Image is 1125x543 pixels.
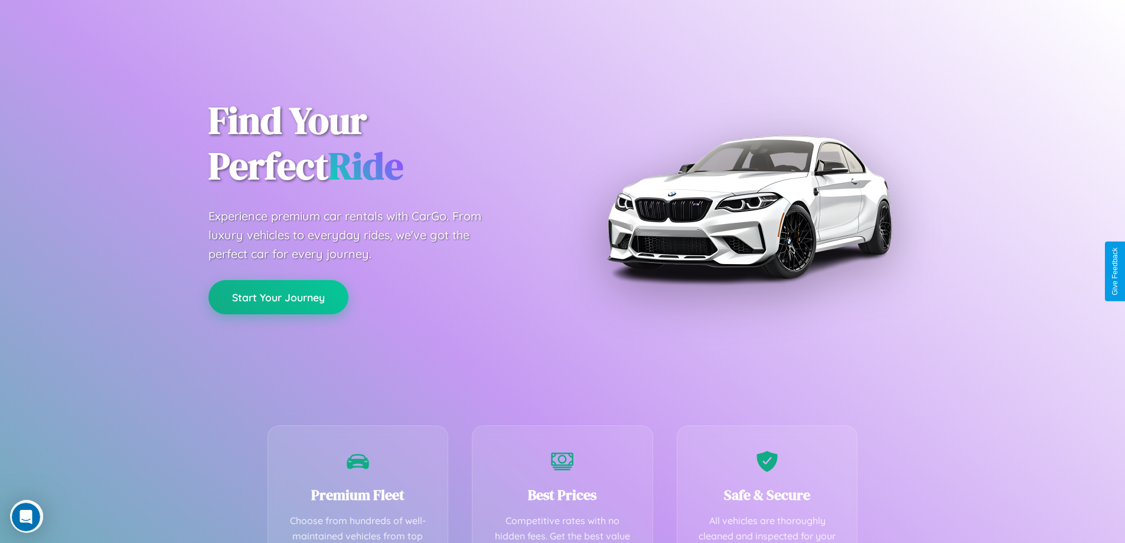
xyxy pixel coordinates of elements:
iframe: Intercom live chat discovery launcher [10,500,43,533]
button: Start Your Journey [208,280,348,314]
h3: Safe & Secure [695,485,840,505]
img: Premium BMW car rental vehicle [601,59,896,355]
h1: Find Your Perfect [208,98,545,189]
iframe: Intercom live chat [12,503,40,531]
h3: Best Prices [490,485,635,505]
div: Open Intercom Messenger [5,5,220,37]
div: Give Feedback [1111,248,1119,295]
p: Experience premium car rentals with CarGo. From luxury vehicles to everyday rides, we've got the ... [208,207,504,264]
h3: Premium Fleet [286,485,431,505]
span: Ride [328,140,403,191]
